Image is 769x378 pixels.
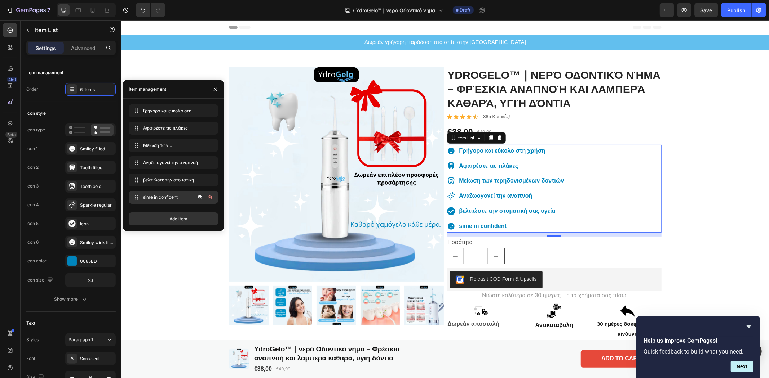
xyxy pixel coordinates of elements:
button: Show more [26,293,116,306]
h2: Help us improve GemPages! [644,337,753,345]
span: Γρήγορο και εύκολο στη χρήση [143,108,201,114]
div: 6 items [80,86,114,93]
span: Save [701,7,712,13]
div: Undo/Redo [136,3,165,17]
div: Tooth bold [80,183,114,190]
p: Advanced [71,44,96,52]
div: Releasit COD Form & Upsells [349,255,415,263]
p: Μείωση των τερηδονισμένων δοντιών [338,156,443,166]
div: €38,00 [326,106,352,118]
div: Help us improve GemPages! [644,322,753,372]
span: Αναζωογονεί την αναπνοή [143,159,201,166]
p: 7 [47,6,50,14]
button: Next question [731,361,753,372]
iframe: Design area [121,20,769,378]
div: Rich Text Editor. Editing area: main [337,125,444,137]
div: €49,99 [355,108,371,116]
input: quantity [342,228,367,244]
div: Icon 4 [26,202,39,208]
span: Μείωση των τερηδονισμένων δοντιών [143,142,201,149]
p: Ποσότητα [326,217,540,228]
div: Publish [727,6,745,14]
a: Add to cart [459,330,540,347]
p: 385 Κριτικές! [362,94,389,100]
div: Rich Text Editor. Editing area: main [337,200,444,212]
button: Save [694,3,718,17]
img: CKKYs5695_ICEAE=.webp [334,255,343,264]
h1: YdroGelo™｜νερό Οδοντικό νήμα – Φρέσκια αναπνοή και λαμπερά καθαρά, υγιή δόντια [326,47,540,91]
p: Settings [36,44,56,52]
button: Hide survey [744,322,753,331]
div: Smiley wink filled [80,239,114,246]
button: decrement [326,228,342,244]
div: 450 [7,77,17,82]
div: Icon [80,221,114,227]
img: gempages_580955971912729171-97ab06ce-6cda-4dca-a62a-f3d2d237b303.png [352,284,366,298]
span: Paragraph 1 [68,337,93,343]
p: Αφαιρέστε τις πλάκες [338,141,443,151]
div: Rich Text Editor. Editing area: main [337,154,444,167]
div: Item management [129,86,166,93]
div: Rich Text Editor. Editing area: main [337,170,444,182]
span: Δωρεάν γρήγορη παράδοση στο σπίτι στην [GEOGRAPHIC_DATA] [243,19,405,25]
p: Δωρεάν αποστολή [326,299,393,309]
div: Icon 5 [26,220,39,227]
p: Γρήγορο και εύκολο στη χρήση [338,126,443,136]
span: sime in confident [143,194,184,201]
p: Αναζωογονεί την αναπνοή [338,171,443,181]
p: Αντικαταβολή [399,300,466,310]
p: Add to cart [480,335,520,342]
h1: YdroGelo™｜νερό Οδοντικό νήμα – Φρέσκια αναπνοή και λαμπερά καθαρά, υγιή δόντια [132,324,283,343]
div: Font [26,355,35,362]
button: 7 [3,3,54,17]
p: βελτιώστε την στοματική σας υγεία [338,186,443,196]
button: Releasit COD Form & Upsells [328,251,421,268]
div: Order [26,86,38,93]
div: Icon style [26,110,46,117]
span: Αφαιρέστε τις πλάκες [143,125,201,131]
button: increment [367,228,383,244]
p: 30 ημέρες δοκιμή χωρίς κίνδυνο [473,299,539,318]
img: gempages_580955971912729171-2eda7806-fa0a-4805-af0c-da9337371515.png [499,284,513,298]
div: Beta [5,132,17,138]
div: Item management [26,69,63,76]
div: Smiley filled [80,146,114,152]
p: Item List [35,26,96,34]
div: Icon 6 [26,239,39,246]
div: Show more [54,296,88,303]
span: Draft [460,7,471,13]
div: Text [26,320,35,327]
div: Item List [335,114,355,121]
div: €38,00 [132,345,151,354]
span: βελτιώστε την στοματική σας υγεία [143,177,201,183]
button: Publish [721,3,751,17]
span: / [353,6,355,14]
div: 0085BD [80,258,114,265]
div: Sans-serif [80,356,114,362]
img: gempages_580955971912729171-5a3ec364-1943-43f7-9b1b-c8a99669f236.png [425,284,440,298]
div: Icon 2 [26,164,39,171]
p: Quick feedback to build what you need. [644,348,753,355]
div: Rich Text Editor. Editing area: main [337,185,444,197]
div: Styles [26,337,39,343]
div: Icon 1 [26,145,38,152]
button: Paragraph 1 [65,333,116,346]
span: Add item [169,216,187,222]
span: YdroGelo™｜νερό Οδοντικό νήμα [356,6,436,14]
p: sime in confident [338,201,443,211]
div: Tooth filled [80,165,114,171]
p: Νιώστε καλύτερα σε 30 ημέρες—ή τα χρήματά σας πίσω [326,272,540,279]
div: Icon size [26,275,54,285]
div: Rich Text Editor. Editing area: main [337,140,444,152]
div: Sparkle regular [80,202,114,208]
div: Icon type [26,127,45,133]
div: Icon color [26,258,47,264]
div: Icon 3 [26,183,39,189]
div: €49,99 [154,345,170,353]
